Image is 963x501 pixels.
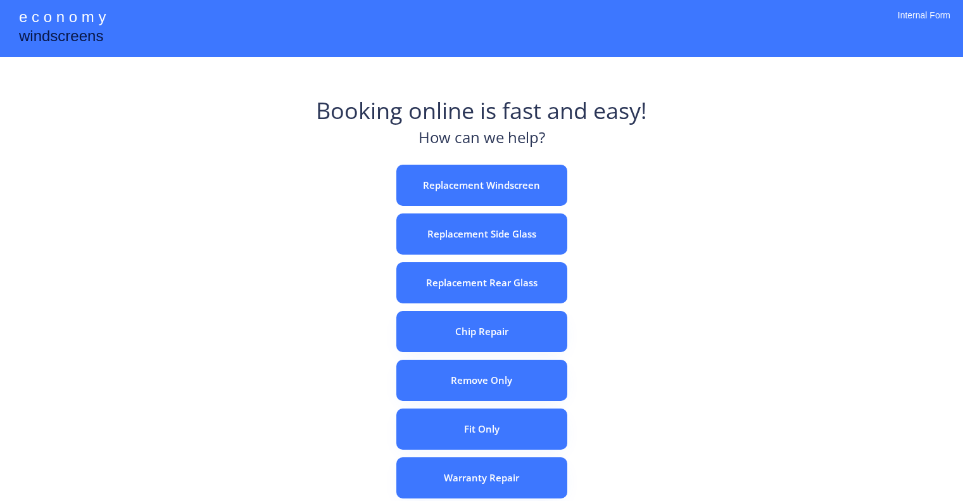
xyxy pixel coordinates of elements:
div: Internal Form [898,10,950,38]
button: Replacement Side Glass [396,213,567,255]
button: Warranty Repair [396,457,567,498]
button: Chip Repair [396,311,567,352]
div: e c o n o m y [19,6,106,30]
button: Replacement Windscreen [396,165,567,206]
button: Replacement Rear Glass [396,262,567,303]
div: How can we help? [419,127,545,155]
button: Fit Only [396,409,567,450]
div: Booking online is fast and easy! [316,95,647,127]
button: Remove Only [396,360,567,401]
div: windscreens [19,25,103,50]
